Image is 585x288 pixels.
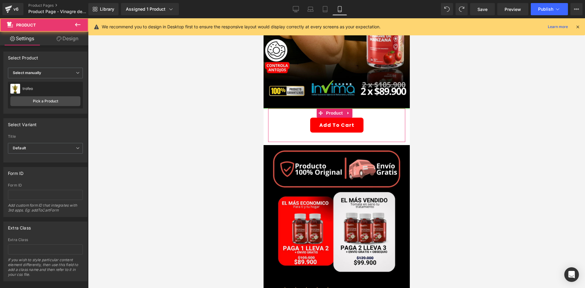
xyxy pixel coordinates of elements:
[13,146,26,150] b: Default
[289,3,303,15] a: Desktop
[477,6,487,12] span: Save
[88,3,119,15] a: New Library
[531,3,568,15] button: Publish
[564,267,579,282] div: Open Intercom Messenger
[545,23,570,30] a: Learn more
[23,87,80,91] div: trofeo
[8,222,31,230] div: Extra Class
[8,203,83,217] div: Add custom form ID that integrates with 3rd apps. Eg: addToCartForm
[16,23,36,27] span: Product
[2,3,23,15] a: v6
[8,119,37,127] div: Select Variant
[61,90,81,99] span: Product
[8,183,83,187] div: Form ID
[570,3,583,15] button: More
[456,3,468,15] button: Redo
[441,3,453,15] button: Undo
[81,90,89,99] a: Expand / Collapse
[100,6,114,12] span: Library
[318,3,332,15] a: Tablet
[13,70,41,75] b: Select manually
[45,32,90,45] a: Design
[10,96,80,106] a: Pick a Product
[28,3,98,8] a: Product Pages
[332,3,347,15] a: Mobile
[10,84,20,94] img: pImage
[497,3,528,15] a: Preview
[8,134,83,140] label: Title
[8,238,83,242] div: Extra Class
[126,6,174,12] div: Assigned 1 Product
[8,52,38,60] div: Select Product
[505,6,521,12] span: Preview
[28,9,87,14] span: Product Page - Vinagre de manzana - [DATE] 20:32:48
[8,258,83,281] div: If you wish to style particular content element differently, then use this field to add a class n...
[47,99,100,114] button: Add To Cart
[8,167,23,176] div: Form ID
[12,5,20,13] div: v6
[102,23,381,30] p: We recommend you to design in Desktop first to ensure the responsive layout would display correct...
[56,103,91,110] span: Add To Cart
[538,7,553,12] span: Publish
[303,3,318,15] a: Laptop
